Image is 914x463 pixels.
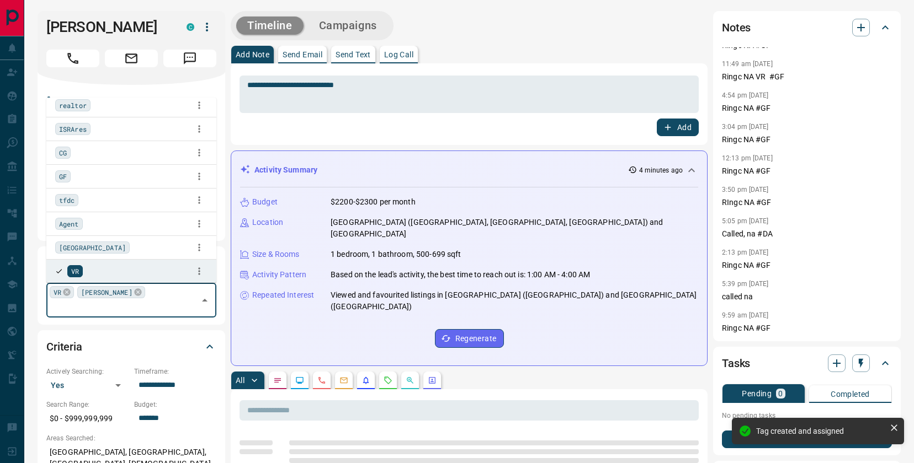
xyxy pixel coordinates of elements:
svg: Calls [317,376,326,385]
p: No pending tasks [722,407,892,424]
p: Budget: [134,400,216,410]
p: RIngc NA #GF [722,197,892,208]
svg: Notes [273,376,282,385]
p: $2200-$2300 per month [331,196,416,208]
svg: Listing Alerts [362,376,370,385]
p: Called, na #DA [722,228,892,240]
p: 5:05 pm [DATE] [722,217,769,225]
p: Size & Rooms [252,249,300,260]
p: Timeframe: [134,367,216,376]
span: ISRAres [59,123,87,134]
svg: Lead Browsing Activity [295,376,304,385]
p: Actively Searching: [46,367,129,376]
button: New Task [722,430,892,448]
p: Log Call [384,51,413,58]
span: VR [54,287,61,298]
div: Tag created and assigned [756,427,885,435]
p: All [236,376,245,384]
button: Close [197,293,212,308]
p: Repeated Interest [252,289,314,301]
h2: Notes [722,19,751,36]
span: GF [59,171,67,182]
span: Email [105,50,158,67]
h1: [PERSON_NAME] [46,18,170,36]
p: Location [252,217,283,228]
span: [GEOGRAPHIC_DATA] [59,242,126,253]
span: VR [71,266,79,277]
p: [GEOGRAPHIC_DATA] ([GEOGRAPHIC_DATA], [GEOGRAPHIC_DATA], [GEOGRAPHIC_DATA]) and [GEOGRAPHIC_DATA] [331,217,698,240]
p: Ringc NA #GF [722,103,892,114]
p: Ringc NA #GF [722,322,892,334]
button: Add [657,119,699,136]
p: Areas Searched: [46,433,216,443]
p: 2:13 pm [DATE] [722,249,769,256]
div: Criteria [46,333,216,360]
span: Call [46,50,99,67]
svg: Opportunities [406,376,415,385]
p: 4 minutes ago [639,165,683,175]
p: Add Note [236,51,269,58]
span: tfdc [59,195,75,206]
button: Campaigns [308,17,388,35]
p: Based on the lead's activity, the best time to reach out is: 1:00 AM - 4:00 AM [331,269,590,281]
p: Ringc NA #GF [722,134,892,146]
p: Activity Pattern [252,269,306,281]
span: realtor [59,100,87,111]
div: Activity Summary4 minutes ago [240,160,698,180]
p: 3:50 pm [DATE] [722,186,769,193]
button: Timeline [236,17,304,35]
button: Regenerate [435,329,504,348]
svg: Agent Actions [428,376,437,385]
span: CG [59,147,67,158]
div: Notes [722,14,892,41]
p: $0 - $999,999,999 [46,410,129,428]
button: Open [106,94,119,107]
svg: Requests [384,376,392,385]
p: 3:04 pm [DATE] [722,123,769,131]
div: Yes [46,376,129,394]
h2: Criteria [46,338,82,356]
div: VR [50,286,74,298]
p: 11:49 am [DATE] [722,60,773,68]
p: Send Email [283,51,322,58]
p: Activity Summary [254,164,317,176]
svg: Emails [339,376,348,385]
span: Agent [59,218,79,229]
p: 9:59 am [DATE] [722,311,769,319]
p: called na [722,291,892,303]
p: Completed [831,390,870,398]
p: Send Text [336,51,371,58]
p: Ringc NA #GF [722,165,892,177]
div: [PERSON_NAME] [77,286,145,298]
p: Pending [742,390,772,397]
p: 0 [778,390,783,397]
p: 5:39 pm [DATE] [722,280,769,288]
p: Viewed and favourited listings in [GEOGRAPHIC_DATA] ([GEOGRAPHIC_DATA]) and [GEOGRAPHIC_DATA] ([G... [331,289,698,313]
span: [PERSON_NAME] [81,287,132,298]
p: Search Range: [46,400,129,410]
div: Tasks [722,350,892,376]
p: 12:13 pm [DATE] [722,154,773,162]
p: Ringc NA VR #GF [722,71,892,83]
div: condos.ca [187,23,194,31]
p: Budget [252,196,278,208]
h2: Tasks [722,354,750,372]
p: 4:54 pm [DATE] [722,91,769,99]
p: Ringc NA #GF [722,260,892,271]
p: 1 bedroom, 1 bathroom, 500-699 sqft [331,249,461,260]
span: Message [163,50,216,67]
